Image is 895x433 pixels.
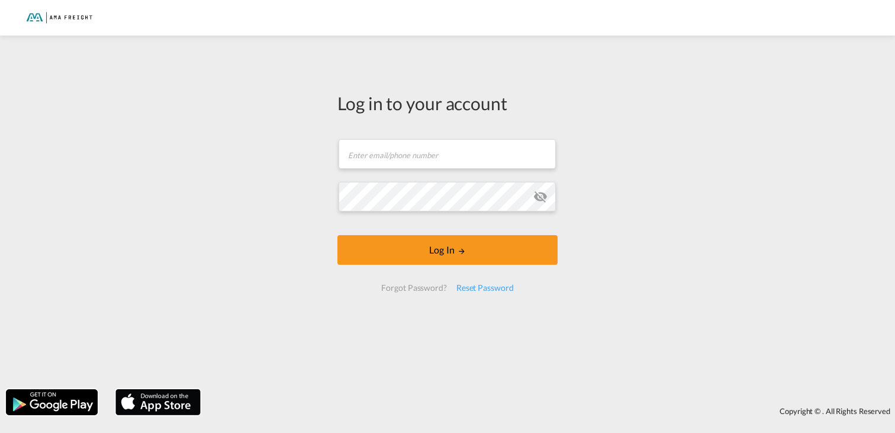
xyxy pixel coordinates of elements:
[337,235,558,265] button: LOGIN
[337,91,558,116] div: Log in to your account
[18,5,98,31] img: f843cad07f0a11efa29f0335918cc2fb.png
[376,277,451,299] div: Forgot Password?
[339,139,556,169] input: Enter email/phone number
[533,190,548,204] md-icon: icon-eye-off
[5,388,99,416] img: google.png
[207,401,895,421] div: Copyright © . All Rights Reserved
[114,388,202,416] img: apple.png
[452,277,519,299] div: Reset Password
